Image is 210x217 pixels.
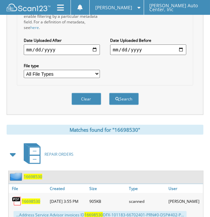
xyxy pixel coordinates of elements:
[22,199,40,204] a: 16698530
[24,38,100,43] label: Date Uploaded After
[24,174,42,179] a: 16698530
[88,195,127,208] div: 905KB
[10,173,24,181] img: folder2.png
[110,38,186,43] label: Date Uploaded Before
[48,195,88,208] div: [DATE] 3:55 PM
[12,196,22,206] img: PDF.png
[109,93,139,105] button: Search
[7,125,203,135] div: Matches found for "16698530"
[95,6,132,10] span: [PERSON_NAME]
[167,184,206,193] a: User
[20,141,74,167] a: REPAIR ORDERS
[88,184,127,193] a: Size
[149,4,204,12] span: [PERSON_NAME] Auto Center, Inc
[127,195,167,208] div: scanned
[45,151,74,157] span: REPAIR ORDERS
[127,184,167,193] a: Type
[9,184,48,193] a: File
[24,2,100,30] div: All metadata fields are searched by default. Select a cabinet with metadata to enable filtering b...
[110,44,186,55] input: end
[30,25,39,30] a: here
[48,184,88,193] a: Created
[24,63,100,68] label: File type
[24,44,100,55] input: start
[167,195,206,208] div: [PERSON_NAME]
[72,93,101,105] button: Clear
[7,4,50,12] img: scan123-logo-white.svg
